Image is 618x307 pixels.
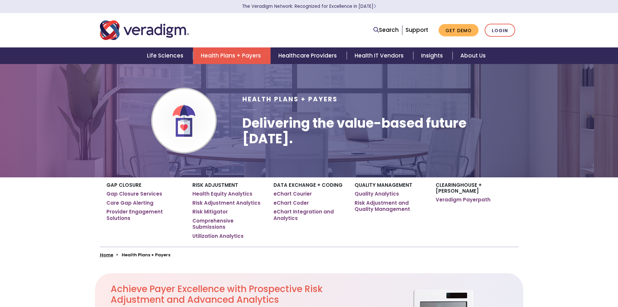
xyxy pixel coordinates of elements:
[271,47,346,64] a: Healthcare Providers
[192,233,244,239] a: Utilization Analytics
[106,191,162,197] a: Gap Closure Services
[273,191,312,197] a: eChart Courier
[273,200,309,206] a: eChart Coder
[192,200,261,206] a: Risk Adjustment Analytics
[192,218,264,230] a: Comprehensive Submissions
[242,115,518,147] h1: Delivering the value-based future [DATE].
[439,24,479,37] a: Get Demo
[193,47,271,64] a: Health Plans + Payers
[273,209,345,221] a: eChart Integration and Analytics
[139,47,193,64] a: Life Sciences
[406,26,428,34] a: Support
[100,19,189,41] img: Veradigm logo
[111,284,345,305] h2: Achieve Payer Excellence with Prospective Risk Adjustment and Advanced Analytics
[106,209,183,221] a: Provider Engagement Solutions
[192,209,228,215] a: Risk Mitigator
[347,47,413,64] a: Health IT Vendors
[106,200,153,206] a: Care Gap Alerting
[436,197,491,203] a: Veradigm Payerpath
[355,191,399,197] a: Quality Analytics
[100,252,113,258] a: Home
[355,200,426,212] a: Risk Adjustment and Quality Management
[242,3,376,9] a: The Veradigm Network: Recognized for Excellence in [DATE]Learn More
[485,24,515,37] a: Login
[242,95,338,104] span: Health Plans + Payers
[192,191,252,197] a: Health Equity Analytics
[453,47,493,64] a: About Us
[413,47,453,64] a: Insights
[373,26,399,34] a: Search
[373,3,376,9] span: Learn More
